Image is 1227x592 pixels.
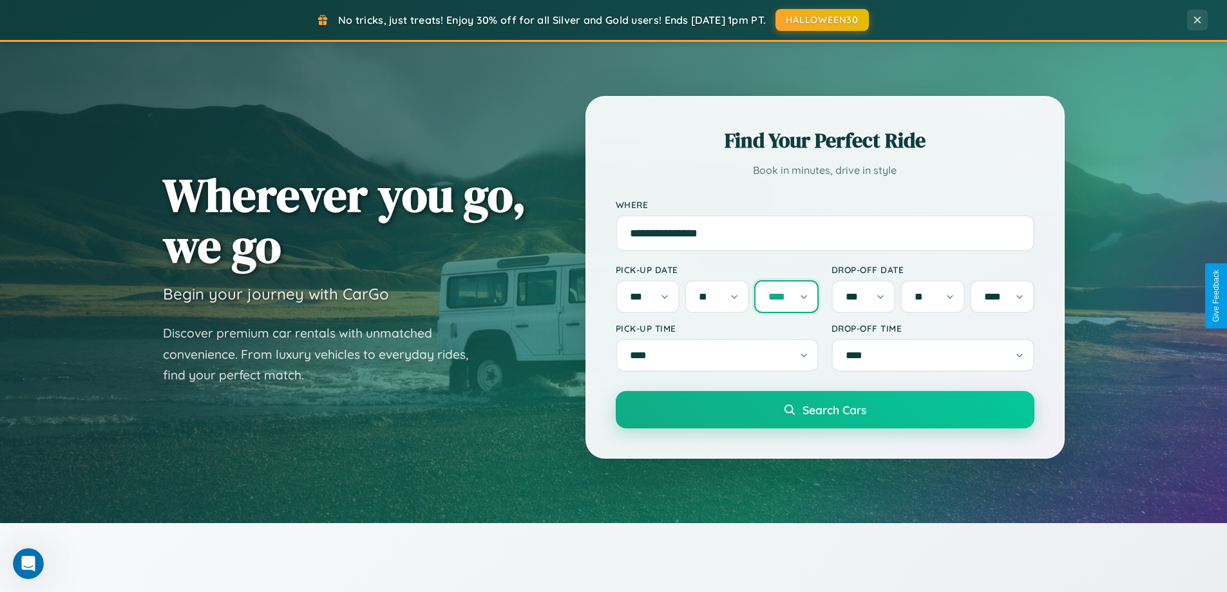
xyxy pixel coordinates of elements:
[13,548,44,579] iframe: Intercom live chat
[163,284,389,303] h3: Begin your journey with CarGo
[616,264,819,275] label: Pick-up Date
[775,9,869,31] button: HALLOWEEN30
[163,323,485,386] p: Discover premium car rentals with unmatched convenience. From luxury vehicles to everyday rides, ...
[616,161,1034,180] p: Book in minutes, drive in style
[338,14,766,26] span: No tricks, just treats! Enjoy 30% off for all Silver and Gold users! Ends [DATE] 1pm PT.
[163,169,526,271] h1: Wherever you go, we go
[832,323,1034,334] label: Drop-off Time
[616,126,1034,155] h2: Find Your Perfect Ride
[616,391,1034,428] button: Search Cars
[616,199,1034,210] label: Where
[803,403,866,417] span: Search Cars
[616,323,819,334] label: Pick-up Time
[832,264,1034,275] label: Drop-off Date
[1212,270,1221,322] div: Give Feedback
